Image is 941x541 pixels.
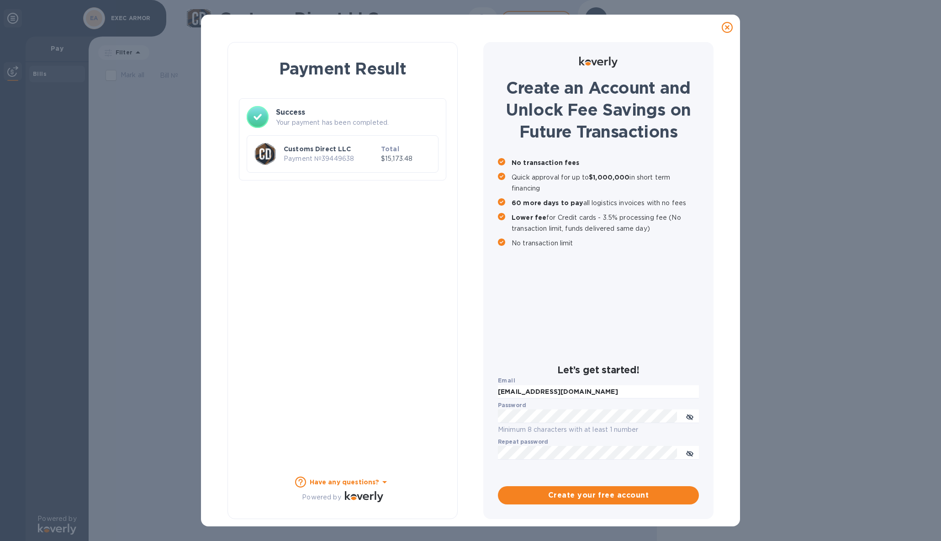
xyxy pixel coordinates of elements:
[512,214,546,221] b: Lower fee
[498,77,699,143] h1: Create an Account and Unlock Fee Savings on Future Transactions
[512,172,699,194] p: Quick approval for up to in short term financing
[381,154,431,164] p: $15,173.48
[498,385,699,399] input: Enter email address
[512,238,699,249] p: No transaction limit
[512,199,583,207] b: 60 more days to pay
[498,440,548,445] label: Repeat password
[284,144,377,154] p: Customs Direct LLC
[681,407,699,425] button: toggle password visibility
[505,490,692,501] span: Create your free account
[302,493,341,502] p: Powered by
[589,174,629,181] b: $1,000,000
[512,197,699,208] p: all logistics invoices with no fees
[512,212,699,234] p: for Credit cards - 3.5% processing fee (No transaction limit, funds delivered same day)
[498,486,699,504] button: Create your free account
[498,403,526,408] label: Password
[310,478,380,486] b: Have any questions?
[498,364,699,376] h2: Let’s get started!
[381,145,399,153] b: Total
[498,377,515,384] b: Email
[681,444,699,462] button: toggle password visibility
[243,57,443,80] h1: Payment Result
[512,159,580,166] b: No transaction fees
[498,424,699,435] p: Minimum 8 characters with at least 1 number
[276,107,439,118] h3: Success
[579,57,618,68] img: Logo
[345,491,383,502] img: Logo
[284,154,377,164] p: Payment № 39449638
[276,118,439,127] p: Your payment has been completed.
